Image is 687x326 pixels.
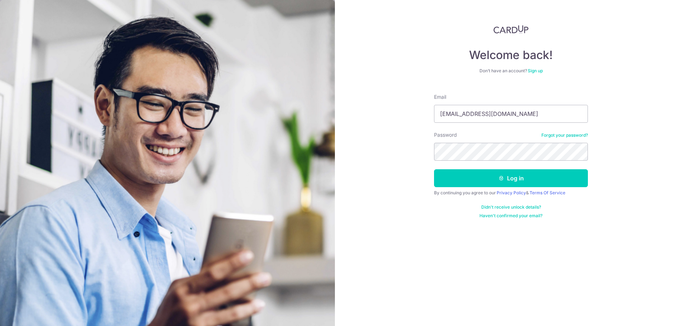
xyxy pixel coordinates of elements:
[434,131,457,138] label: Password
[434,190,588,196] div: By continuing you agree to our &
[528,68,543,73] a: Sign up
[434,105,588,123] input: Enter your Email
[530,190,565,195] a: Terms Of Service
[493,25,528,34] img: CardUp Logo
[481,204,541,210] a: Didn't receive unlock details?
[434,169,588,187] button: Log in
[479,213,542,219] a: Haven't confirmed your email?
[434,93,446,101] label: Email
[434,68,588,74] div: Don’t have an account?
[541,132,588,138] a: Forgot your password?
[497,190,526,195] a: Privacy Policy
[434,48,588,62] h4: Welcome back!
